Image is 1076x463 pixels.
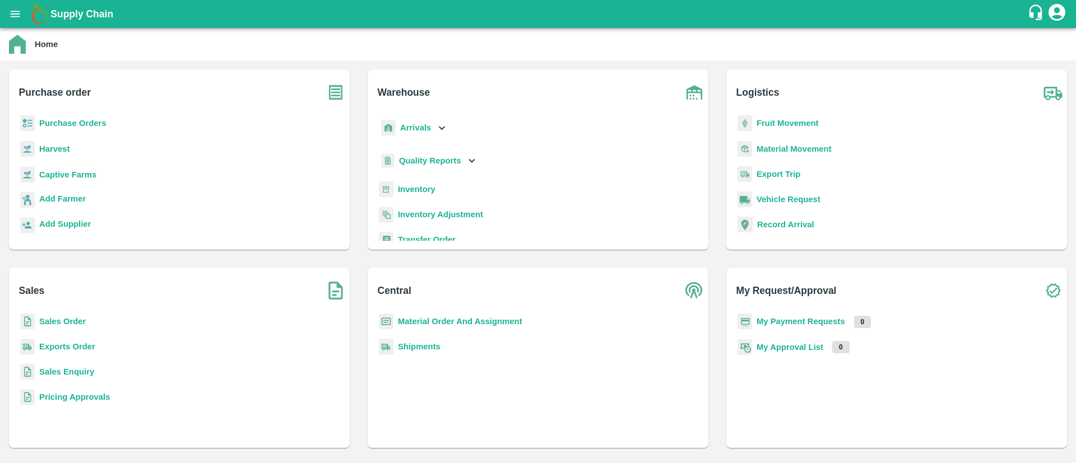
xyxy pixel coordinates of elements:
img: whInventory [379,181,393,198]
img: centralMaterial [379,314,393,330]
img: check [1039,277,1067,305]
img: whArrival [381,120,396,136]
a: Add Supplier [39,218,91,233]
img: recordArrival [738,217,753,232]
a: Sales Enquiry [39,367,94,376]
b: Logistics [736,85,780,100]
a: Add Farmer [39,193,86,208]
b: My Request/Approval [736,283,837,298]
img: purchase [322,78,350,106]
b: Home [35,40,58,49]
b: Quality Reports [399,156,461,165]
img: material [738,141,752,157]
b: Supply Chain [50,8,113,20]
a: Material Order And Assignment [398,317,522,326]
b: Arrivals [400,123,431,132]
img: sales [20,389,35,405]
p: 0 [832,341,850,353]
img: shipments [20,339,35,355]
img: delivery [738,166,752,183]
b: Add Farmer [39,194,86,203]
img: truck [1039,78,1067,106]
a: Inventory [398,185,435,194]
div: Quality Reports [379,149,478,172]
b: Warehouse [378,85,430,100]
img: inventory [379,207,393,223]
a: Purchase Orders [39,119,106,128]
b: Add Supplier [39,219,91,228]
a: Record Arrival [757,220,814,229]
img: farmer [20,192,35,208]
a: Inventory Adjustment [398,210,483,219]
a: Fruit Movement [757,119,819,128]
a: Harvest [39,144,69,153]
img: logo [28,3,50,25]
img: warehouse [680,78,708,106]
img: harvest [20,166,35,183]
div: customer-support [1027,4,1047,24]
a: Vehicle Request [757,195,820,204]
img: soSales [322,277,350,305]
a: Pricing Approvals [39,392,110,401]
div: Arrivals [379,115,448,141]
img: shipments [379,339,393,355]
img: whTransfer [379,232,393,248]
img: central [680,277,708,305]
img: reciept [20,115,35,132]
img: fruit [738,115,752,132]
img: vehicle [738,191,752,208]
a: My Approval List [757,343,823,352]
img: home [9,35,26,54]
img: qualityReport [381,154,395,168]
a: Shipments [398,342,440,351]
img: sales [20,314,35,330]
button: open drawer [2,1,28,27]
b: Purchase order [19,85,91,100]
b: Central [378,283,411,298]
img: payment [738,314,752,330]
img: harvest [20,141,35,157]
a: Export Trip [757,170,800,179]
p: 0 [854,316,871,328]
a: Transfer Order [398,235,456,244]
img: sales [20,364,35,380]
div: account of current user [1047,2,1067,26]
a: My Payment Requests [757,317,845,326]
img: supplier [20,217,35,233]
a: Sales Order [39,317,86,326]
a: Material Movement [757,144,832,153]
a: Supply Chain [50,6,1027,22]
b: Sales [19,283,45,298]
a: Captive Farms [39,170,96,179]
a: Exports Order [39,342,95,351]
img: approval [738,339,752,356]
